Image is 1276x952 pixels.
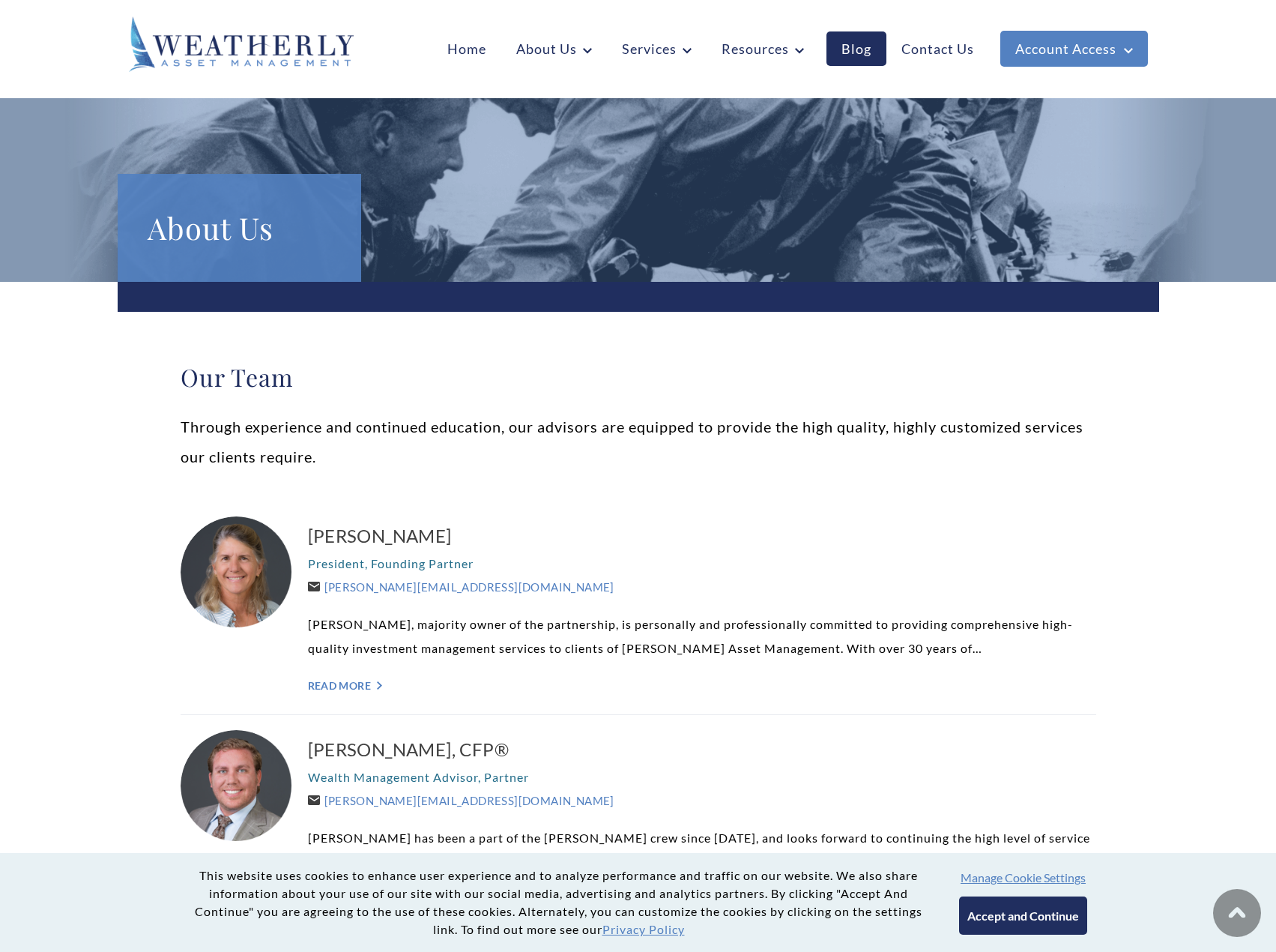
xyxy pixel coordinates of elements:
[189,867,929,939] p: This website uses cookies to enhance user experience and to analyze performance and traffic on ou...
[602,922,685,936] a: Privacy Policy
[308,826,1096,874] p: [PERSON_NAME] has been a part of the [PERSON_NAME] crew since [DATE], and looks forward to contin...
[432,31,501,66] a: Home
[148,204,331,252] h1: About Us
[886,31,989,66] a: Contact Us
[826,31,886,66] a: Blog
[308,765,1096,789] p: Wealth Management Advisor, Partner
[129,16,354,72] img: Weatherly
[607,31,707,66] a: Services
[501,31,607,66] a: About Us
[181,412,1096,472] p: Through experience and continued education, our advisors are equipped to provide the high quality...
[308,580,614,594] a: [PERSON_NAME][EMAIL_ADDRESS][DOMAIN_NAME]
[308,552,1096,576] p: President, Founding Partner
[959,897,1087,935] button: Accept and Continue
[1000,31,1148,67] a: Account Access
[181,362,1096,392] h2: Our Team
[961,870,1086,885] button: Manage Cookie Settings
[308,738,1096,762] a: [PERSON_NAME], CFP®
[308,612,1096,660] p: [PERSON_NAME], majority owner of the partnership, is personally and professionally committed to p...
[308,679,1096,692] a: Read More ">
[308,524,1096,548] a: [PERSON_NAME]
[707,31,819,66] a: Resources
[308,794,614,807] a: [PERSON_NAME][EMAIL_ADDRESS][DOMAIN_NAME]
